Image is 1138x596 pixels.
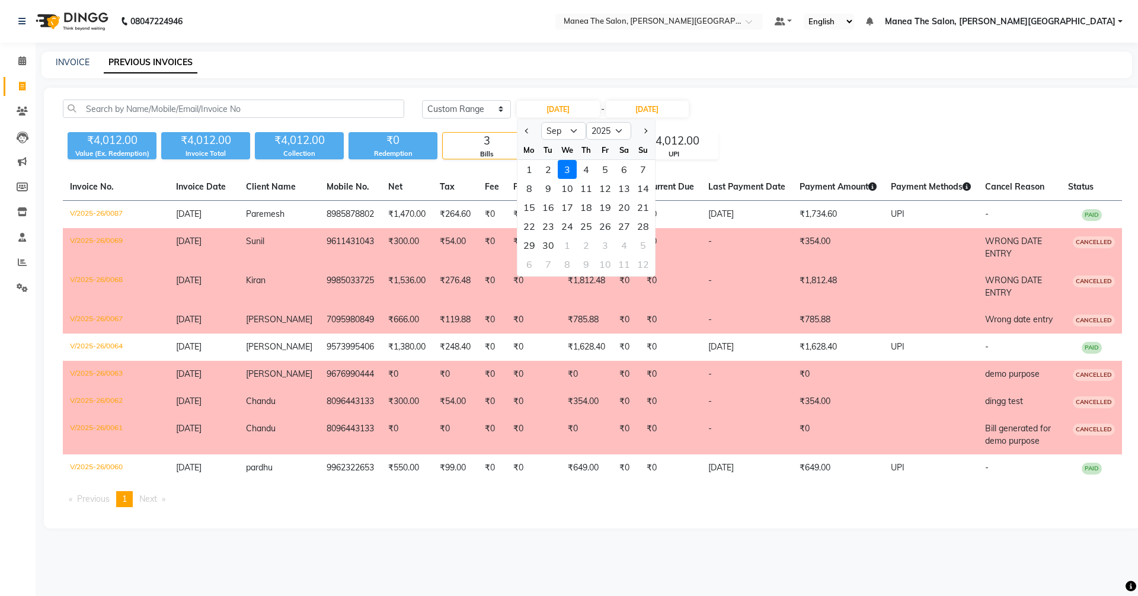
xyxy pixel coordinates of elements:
[104,52,197,73] a: PREVIOUS INVOICES
[612,415,640,454] td: ₹0
[520,217,539,236] div: Monday, September 22, 2025
[558,255,577,274] div: 8
[561,361,612,388] td: ₹0
[985,341,989,352] span: -
[612,267,640,306] td: ₹0
[701,415,792,454] td: -
[577,217,596,236] div: 25
[520,255,539,274] div: 6
[161,149,250,159] div: Invoice Total
[506,361,561,388] td: ₹0
[640,306,701,334] td: ₹0
[701,454,792,482] td: [DATE]
[70,181,114,192] span: Invoice No.
[577,160,596,179] div: 4
[176,314,202,325] span: [DATE]
[319,228,381,267] td: 9611431043
[1073,369,1115,381] span: CANCELLED
[433,201,478,229] td: ₹264.60
[558,140,577,159] div: We
[891,181,971,192] span: Payment Methods
[701,334,792,361] td: [DATE]
[433,388,478,415] td: ₹54.00
[433,334,478,361] td: ₹248.40
[381,306,433,334] td: ₹666.00
[478,306,506,334] td: ₹0
[891,462,904,473] span: UPI
[615,217,634,236] div: 27
[640,121,650,140] button: Next month
[539,236,558,255] div: 30
[520,217,539,236] div: 22
[506,267,561,306] td: ₹0
[63,306,169,334] td: V/2025-26/0067
[558,236,577,255] div: Wednesday, October 1, 2025
[319,334,381,361] td: 9573995406
[612,388,640,415] td: ₹0
[539,179,558,198] div: 9
[246,275,266,286] span: Kiran
[478,334,506,361] td: ₹0
[246,369,312,379] span: [PERSON_NAME]
[577,140,596,159] div: Th
[792,267,884,306] td: ₹1,812.48
[520,140,539,159] div: Mo
[615,160,634,179] div: 6
[634,160,653,179] div: 7
[596,160,615,179] div: 5
[606,101,689,117] input: End Date
[68,149,156,159] div: Value (Ex. Redemption)
[520,179,539,198] div: Monday, September 8, 2025
[634,217,653,236] div: Sunday, September 28, 2025
[63,491,1122,507] nav: Pagination
[558,160,577,179] div: 3
[246,341,312,352] span: [PERSON_NAME]
[640,454,701,482] td: ₹0
[517,101,600,117] input: Start Date
[577,236,596,255] div: 2
[176,275,202,286] span: [DATE]
[586,122,631,140] select: Select year
[381,415,433,454] td: ₹0
[139,494,157,504] span: Next
[522,121,532,140] button: Previous month
[985,209,989,219] span: -
[596,179,615,198] div: 12
[596,217,615,236] div: 26
[539,255,558,274] div: Tuesday, October 7, 2025
[130,5,183,38] b: 08047224946
[381,361,433,388] td: ₹0
[577,255,596,274] div: 9
[601,103,605,116] span: -
[541,122,586,140] select: Select month
[176,423,202,434] span: [DATE]
[539,236,558,255] div: Tuesday, September 30, 2025
[433,454,478,482] td: ₹99.00
[506,228,561,267] td: ₹0
[478,201,506,229] td: ₹0
[520,236,539,255] div: 29
[520,255,539,274] div: Monday, October 6, 2025
[506,388,561,415] td: ₹0
[478,267,506,306] td: ₹0
[985,396,1023,406] span: dingg test
[520,198,539,217] div: Monday, September 15, 2025
[640,201,701,229] td: ₹0
[634,255,653,274] div: 12
[558,255,577,274] div: Wednesday, October 8, 2025
[792,306,884,334] td: ₹785.88
[634,198,653,217] div: 21
[506,454,561,482] td: ₹0
[539,217,558,236] div: 23
[612,334,640,361] td: ₹0
[63,415,169,454] td: V/2025-26/0061
[381,267,433,306] td: ₹1,536.00
[596,236,615,255] div: 3
[634,160,653,179] div: Sunday, September 7, 2025
[349,149,437,159] div: Redemption
[246,181,296,192] span: Client Name
[596,140,615,159] div: Fr
[539,160,558,179] div: 2
[1073,275,1115,287] span: CANCELLED
[558,179,577,198] div: 10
